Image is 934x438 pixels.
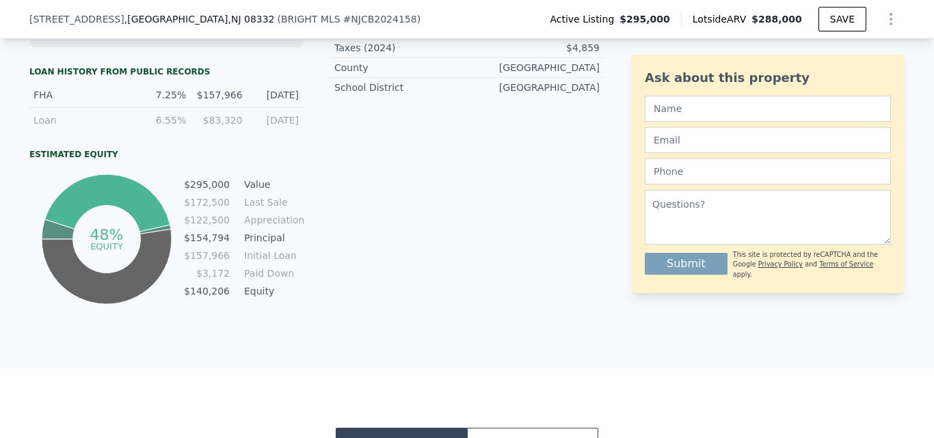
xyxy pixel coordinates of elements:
div: Estimated Equity [29,149,303,160]
div: 7.25% [138,88,186,102]
span: $295,000 [619,12,670,26]
td: Equity [241,284,303,299]
button: SAVE [818,7,866,31]
tspan: equity [90,241,123,251]
td: $295,000 [183,177,230,192]
td: $157,966 [183,248,230,263]
span: Active Listing [550,12,619,26]
td: $172,500 [183,195,230,210]
span: Lotside ARV [693,12,751,26]
td: $3,172 [183,266,230,281]
div: [DATE] [251,113,299,127]
div: FHA [34,88,130,102]
div: $4,859 [467,41,600,55]
input: Email [645,127,891,153]
div: 6.55% [138,113,186,127]
button: Show Options [877,5,905,33]
div: Loan history from public records [29,66,303,77]
div: Loan [34,113,130,127]
td: $140,206 [183,284,230,299]
a: Terms of Service [819,260,873,268]
td: Last Sale [241,195,303,210]
div: [GEOGRAPHIC_DATA] [467,61,600,74]
span: [STREET_ADDRESS] [29,12,124,26]
td: Principal [241,230,303,245]
div: $83,320 [194,113,242,127]
td: $154,794 [183,230,230,245]
td: Appreciation [241,213,303,228]
td: Paid Down [241,266,303,281]
span: $288,000 [751,14,802,25]
span: , NJ 08332 [228,14,274,25]
div: School District [334,81,467,94]
span: BRIGHT MLS [281,14,341,25]
div: [DATE] [251,88,299,102]
a: Privacy Policy [758,260,803,268]
input: Name [645,96,891,122]
div: ( ) [278,12,421,26]
div: Ask about this property [645,68,891,87]
tspan: 48% [90,226,123,243]
div: County [334,61,467,74]
input: Phone [645,159,891,184]
div: [GEOGRAPHIC_DATA] [467,81,600,94]
td: Value [241,177,303,192]
span: # NJCB2024158 [343,14,417,25]
button: Submit [645,253,728,275]
div: This site is protected by reCAPTCHA and the Google and apply. [733,250,891,279]
div: $157,966 [194,88,242,102]
td: $122,500 [183,213,230,228]
div: Taxes (2024) [334,41,467,55]
td: Initial Loan [241,248,303,263]
span: , [GEOGRAPHIC_DATA] [124,12,275,26]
